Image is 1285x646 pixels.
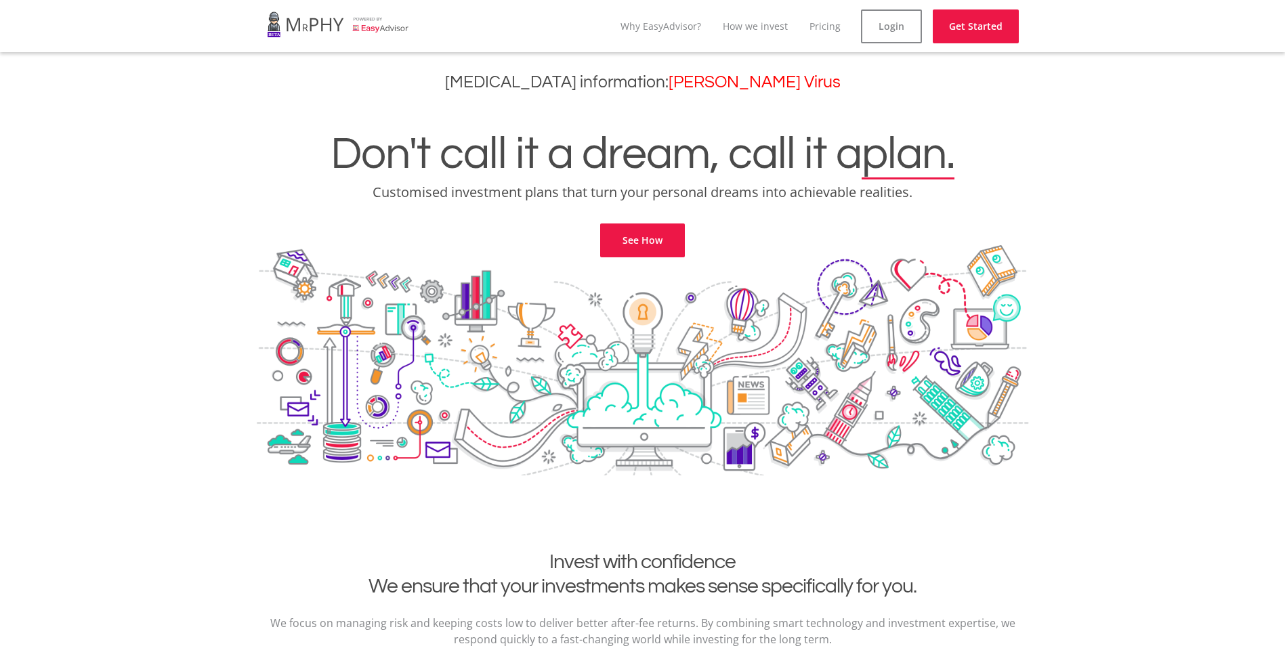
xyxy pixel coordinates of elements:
h1: Don't call it a dream, call it a [10,131,1275,177]
h2: Invest with confidence We ensure that your investments makes sense specifically for you. [267,550,1019,599]
p: Customised investment plans that turn your personal dreams into achievable realities. [10,183,1275,202]
a: Get Started [933,9,1019,43]
h3: [MEDICAL_DATA] information: [10,72,1275,92]
a: Pricing [809,20,841,33]
a: Login [861,9,922,43]
a: How we invest [723,20,788,33]
a: Why EasyAdvisor? [620,20,701,33]
span: plan. [862,131,954,177]
a: [PERSON_NAME] Virus [669,74,841,91]
a: See How [600,223,685,257]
